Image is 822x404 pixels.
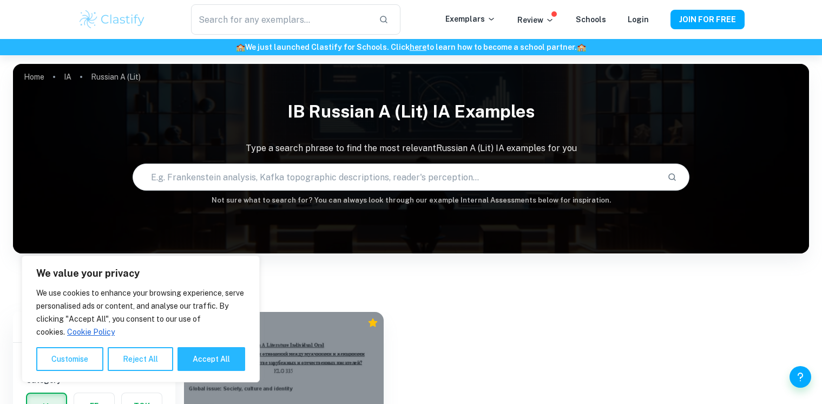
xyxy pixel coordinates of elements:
input: E.g. Frankenstein analysis, Kafka topographic descriptions, reader's perception... [133,162,659,192]
p: We use cookies to enhance your browsing experience, serve personalised ads or content, and analys... [36,286,245,338]
button: JOIN FOR FREE [670,10,745,29]
p: Review [517,14,554,26]
h6: Not sure what to search for? You can always look through our example Internal Assessments below f... [13,195,809,206]
h1: IB Russian A (Lit) IA examples [13,94,809,129]
a: Home [24,69,44,84]
div: We value your privacy [22,256,260,382]
a: Schools [576,15,606,24]
a: Login [628,15,649,24]
button: Accept All [177,347,245,371]
button: Customise [36,347,103,371]
p: Exemplars [445,13,496,25]
p: Russian A (Lit) [91,71,141,83]
button: Help and Feedback [790,366,811,388]
input: Search for any exemplars... [191,4,370,35]
h1: All Russian A (Lit) IA Examples [53,266,770,286]
a: IA [64,69,71,84]
a: Cookie Policy [67,327,115,337]
h6: Filter exemplars [13,312,175,342]
div: Premium [367,317,378,328]
a: here [410,43,426,51]
span: 🏫 [236,43,245,51]
span: 🏫 [577,43,586,51]
img: Clastify logo [78,9,147,30]
p: We value your privacy [36,267,245,280]
p: Type a search phrase to find the most relevant Russian A (Lit) IA examples for you [13,142,809,155]
button: Reject All [108,347,173,371]
button: Search [663,168,681,186]
h6: We just launched Clastify for Schools. Click to learn how to become a school partner. [2,41,820,53]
